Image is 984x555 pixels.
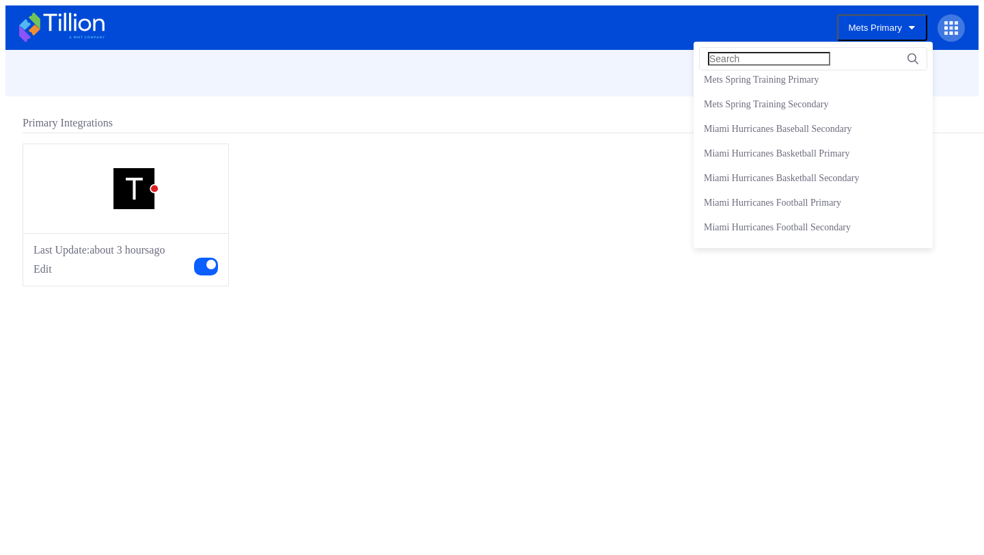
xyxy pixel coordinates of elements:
[704,173,859,184] div: Miami Hurricanes Basketball Secondary
[704,198,841,208] div: Miami Hurricanes Football Primary
[704,75,819,85] div: Mets Spring Training Primary
[704,222,851,233] div: Miami Hurricanes Football Secondary
[708,52,830,66] input: Search
[704,124,852,135] div: Miami Hurricanes Baseball Secondary
[704,99,828,110] div: Mets Spring Training Secondary
[704,148,849,159] div: Miami Hurricanes Basketball Primary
